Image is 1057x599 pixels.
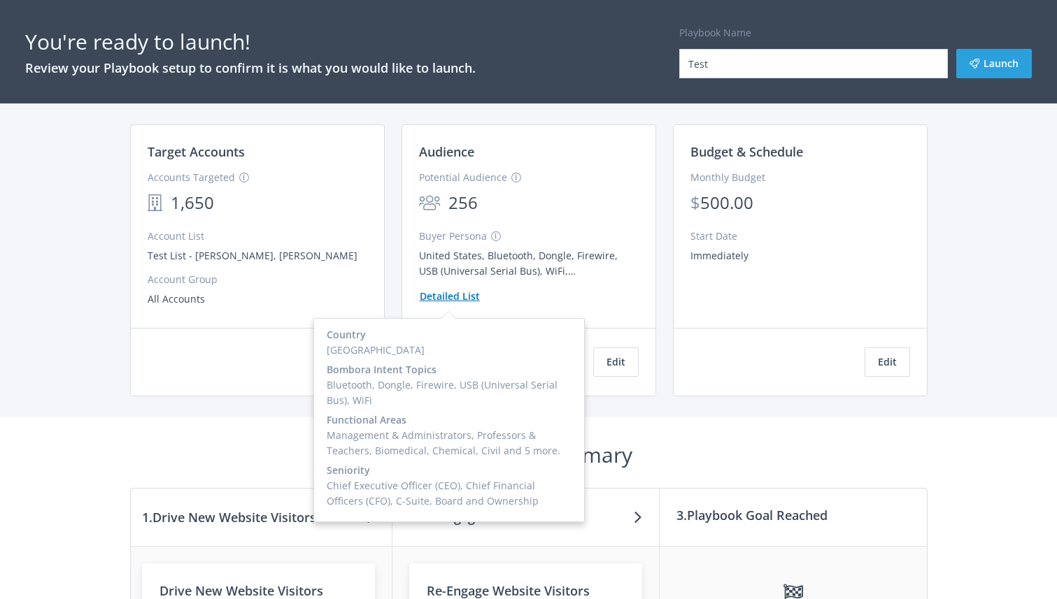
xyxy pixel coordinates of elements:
div: Management & Administrators, Professors & Teachers, Biomedical, Chemical, Civil and 5 more. [327,428,572,459]
div: Chief Executive Officer (CEO), Chief Financial Officers (CFO), C-Suite, Board and Ownership [327,478,572,509]
div: Bombora Intent Topics [327,362,572,377]
h1: Campaigns Summary [130,438,928,471]
div: 500.00 [700,189,753,216]
div: Country [327,327,572,342]
span: Start Date [690,229,737,243]
h3: Target Accounts [148,142,245,161]
h1: You're ready to launch! [25,25,476,58]
div: Buyer Persona [419,229,639,244]
div: Immediately [690,248,749,264]
div: Potential Audience [419,170,639,185]
span: 1,650 [171,189,214,216]
div: [GEOGRAPHIC_DATA] [327,342,572,358]
div: Test List - [PERSON_NAME], [PERSON_NAME] [148,248,367,264]
h3: Audience [419,142,474,161]
h3: 1. Drive New Website Visitors [142,507,316,527]
button: Detailed List [419,282,481,311]
div: Account List [148,229,367,244]
span: 256 [448,189,478,216]
span: Monthly Budget [690,171,765,184]
button: Edit [593,347,639,377]
h3: Review your Playbook setup to confirm it is what you would like to launch. [25,58,476,78]
div: Account Group [148,272,367,287]
h3: 3. Playbook Goal Reached [676,505,828,525]
div: United States, Bluetooth, Dongle, Firewire, USB (Universal Serial Bus), WiFi, Management & Admini... [419,248,629,277]
div: Accounts Targeted [148,170,367,185]
div: $ [690,189,700,216]
div: Seniority [327,463,572,478]
div: All Accounts [148,291,367,307]
div: Functional Areas [327,412,572,428]
div: Bluetooth, Dongle, Firewire, USB (Universal Serial Bus), WiFi [327,377,572,408]
button: Edit [865,347,910,377]
h3: Budget & Schedule [690,142,803,161]
button: Launch [956,49,1032,78]
label: Playbook Name [679,25,751,41]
